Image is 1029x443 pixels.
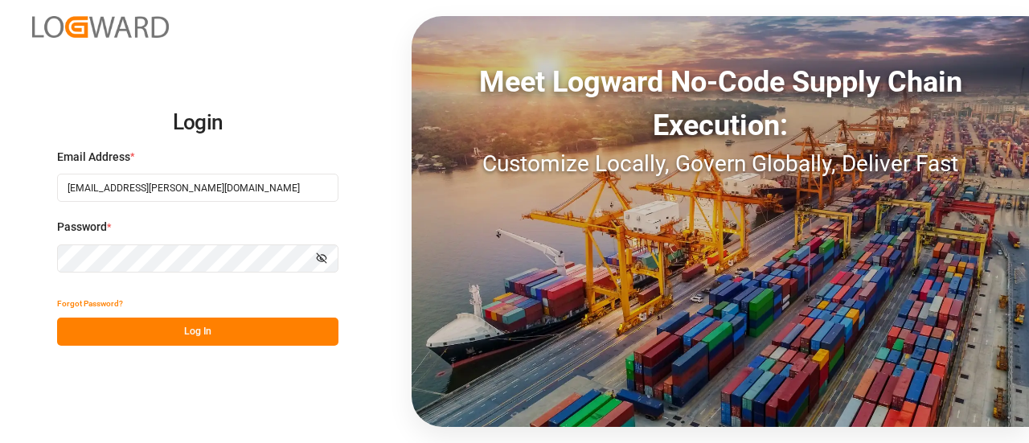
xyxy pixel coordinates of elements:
[57,97,338,149] h2: Login
[57,219,107,236] span: Password
[412,147,1029,181] div: Customize Locally, Govern Globally, Deliver Fast
[57,149,130,166] span: Email Address
[57,318,338,346] button: Log In
[57,289,123,318] button: Forgot Password?
[32,16,169,38] img: Logward_new_orange.png
[57,174,338,202] input: Enter your email
[412,60,1029,147] div: Meet Logward No-Code Supply Chain Execution:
